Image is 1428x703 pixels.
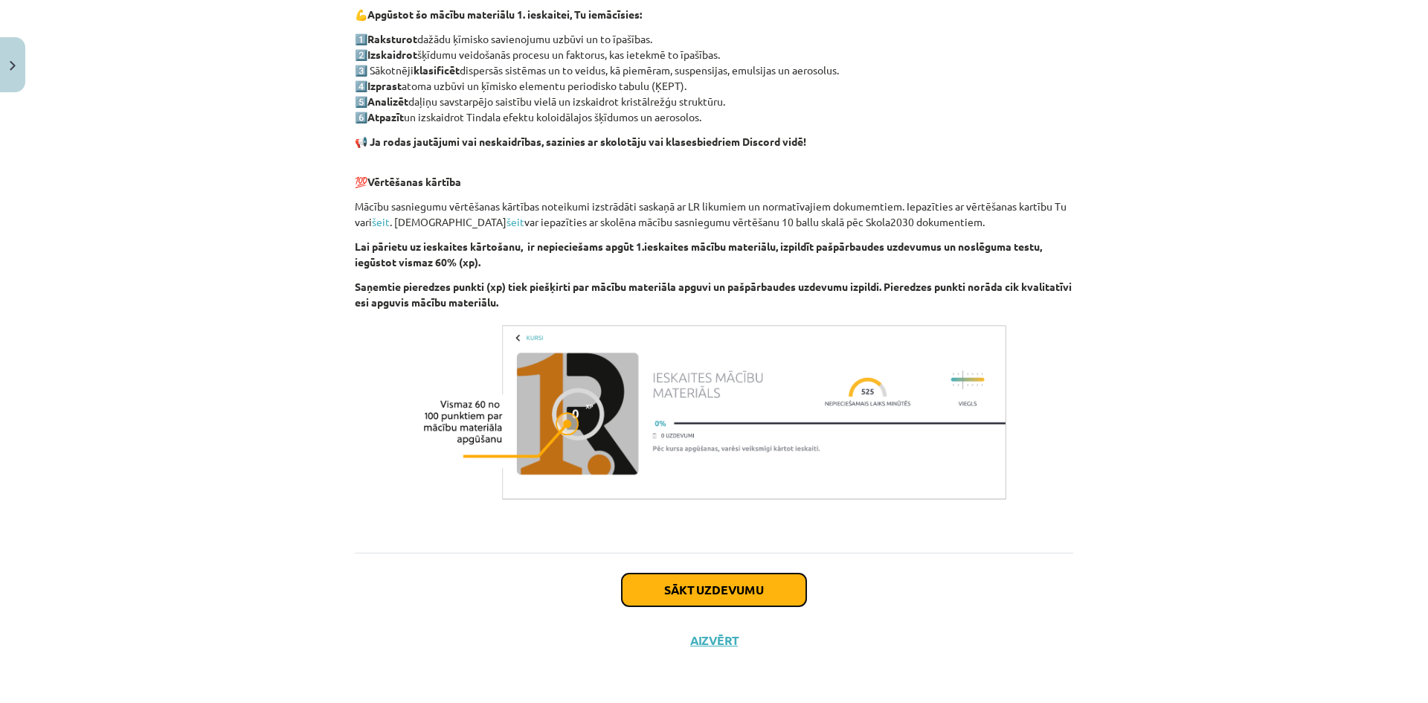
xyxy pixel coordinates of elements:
p: Mācību sasniegumu vērtēšanas kārtības noteikumi izstrādāti saskaņā ar LR likumiem un normatīvajie... [355,199,1073,230]
strong: Izprast [367,79,402,92]
strong: Lai pārietu uz ieskaites kārtošanu, ir nepieciešams apgūt 1.ieskaites mācību materiālu, izpildīt ... [355,240,1042,269]
strong: Saņemtie pieredzes punkti (xp) tiek piešķirti par mācību materiāla apguvi un pašpārbaudes uzdevum... [355,280,1072,309]
strong: Raksturot [367,32,417,45]
strong: Atpazīt [367,110,404,123]
strong: 📢 Ja rodas jautājumi vai neskaidrības, sazinies ar skolotāju vai klasesbiedriem Discord vidē! [355,135,806,148]
strong: klasificēt [414,63,460,77]
a: šeit [372,215,390,228]
p: 💪 [355,7,1073,22]
strong: Izskaidrot [367,48,417,61]
p: 1️⃣ dažādu ķīmisko savienojumu uzbūvi un to īpašības. 2️⃣ šķīdumu veidošanās procesu un faktorus,... [355,31,1073,125]
button: Aizvērt [686,633,742,648]
strong: Analizēt [367,94,408,108]
strong: Vērtēšanas kārtība [367,175,461,188]
strong: Apgūstot šo mācību materiālu 1. ieskaitei, Tu iemācīsies: [367,7,642,21]
button: Sākt uzdevumu [622,574,806,606]
p: 💯 [355,174,1073,190]
a: šeit [506,215,524,228]
img: icon-close-lesson-0947bae3869378f0d4975bcd49f059093ad1ed9edebbc8119c70593378902aed.svg [10,61,16,71]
